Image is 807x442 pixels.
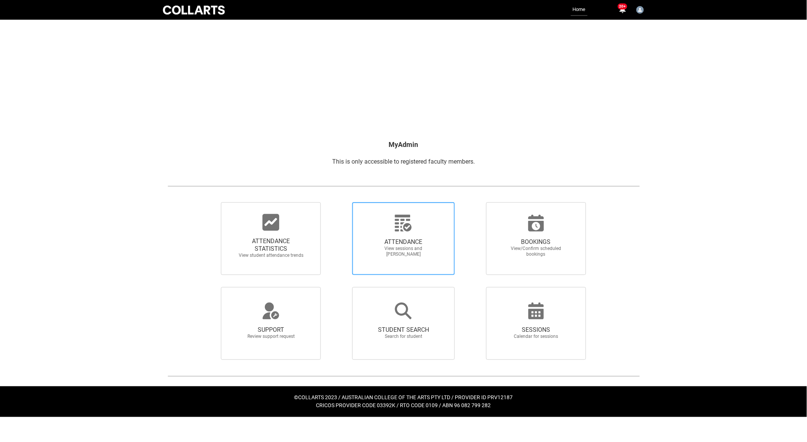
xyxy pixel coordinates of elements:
[332,158,475,165] span: This is only accessible to registered faculty members.
[618,5,627,14] button: 20+
[370,326,437,334] span: STUDENT SEARCH
[503,238,569,246] span: BOOKINGS
[503,246,569,257] span: View/Confirm scheduled bookings
[168,182,640,190] img: REDU_GREY_LINE
[370,246,437,257] span: View sessions and [PERSON_NAME]
[238,326,304,334] span: SUPPORT
[503,334,569,339] span: Calendar for sessions
[238,334,304,339] span: Review support request
[503,326,569,334] span: SESSIONS
[636,6,644,14] img: Jennifer.Woods
[370,334,437,339] span: Search for student
[634,3,646,15] button: User Profile Jennifer.Woods
[238,253,304,258] span: View student attendance trends
[238,237,304,253] span: ATTENDANCE STATISTICS
[370,238,437,246] span: ATTENDANCE
[168,372,640,380] img: REDU_GREY_LINE
[571,4,588,16] a: Home
[618,3,627,9] span: 20+
[168,139,640,150] h2: MyAdmin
